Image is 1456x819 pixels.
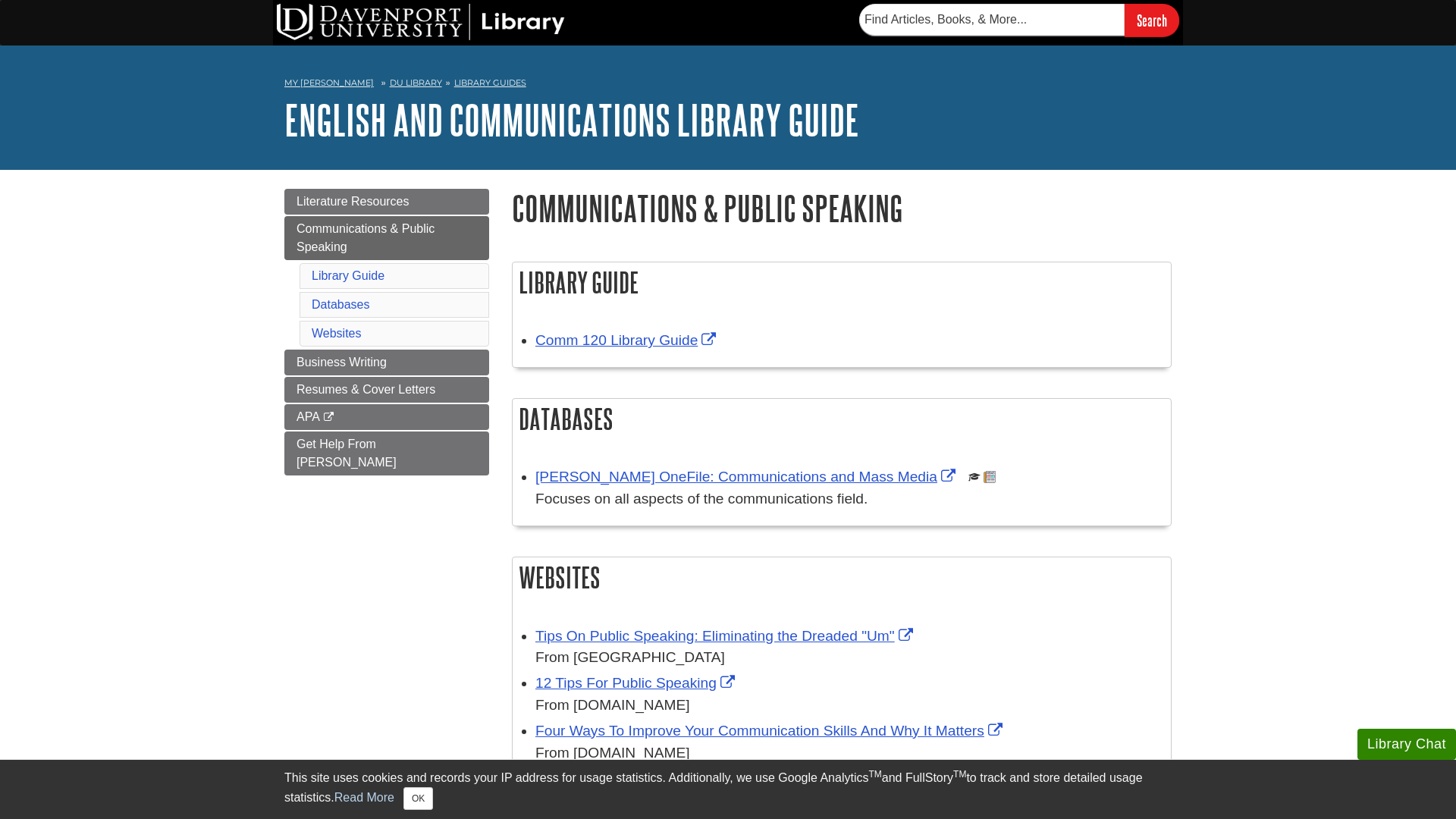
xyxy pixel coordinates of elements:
button: Library Chat [1357,729,1456,760]
img: Newspapers [984,471,996,483]
span: Literature Resources [297,195,409,208]
sup: TM [953,769,966,780]
a: DU Library [390,77,442,88]
span: Business Writing [297,356,387,369]
a: Read More [334,791,394,804]
a: Databases [312,298,370,311]
a: Communications & Public Speaking [284,216,489,260]
a: Link opens in new window [535,332,720,348]
a: Literature Resources [284,189,489,215]
nav: breadcrumb [284,73,1172,97]
input: Find Articles, Books, & More... [859,4,1125,36]
span: Get Help From [PERSON_NAME] [297,438,397,469]
img: DU Library [277,4,565,40]
div: Guide Page Menu [284,189,489,475]
a: Business Writing [284,350,489,375]
div: From [GEOGRAPHIC_DATA] [535,647,1163,669]
a: APA [284,404,489,430]
button: Close [403,787,433,810]
a: Link opens in new window [535,723,1006,739]
input: Search [1125,4,1179,36]
a: My [PERSON_NAME] [284,77,374,89]
span: APA [297,410,319,423]
p: Focuses on all aspects of the communications field. [535,488,1163,510]
span: Communications & Public Speaking [297,222,435,253]
div: From [DOMAIN_NAME] [535,742,1163,764]
h2: Websites [513,557,1171,598]
a: Websites [312,327,362,340]
div: This site uses cookies and records your IP address for usage statistics. Additionally, we use Goo... [284,769,1172,810]
h1: Communications & Public Speaking [512,189,1172,227]
h2: Library Guide [513,262,1171,303]
a: Link opens in new window [535,628,917,644]
a: Link opens in new window [535,675,739,691]
a: Library Guide [312,269,384,282]
h2: Databases [513,399,1171,439]
a: Get Help From [PERSON_NAME] [284,431,489,475]
a: Link opens in new window [535,469,959,485]
div: From [DOMAIN_NAME] [535,695,1163,717]
a: Library Guides [454,77,526,88]
i: This link opens in a new window [322,413,335,422]
a: English and Communications Library Guide [284,96,859,143]
form: Searches DU Library's articles, books, and more [859,4,1179,36]
sup: TM [868,769,881,780]
span: Resumes & Cover Letters [297,383,435,396]
a: Resumes & Cover Letters [284,377,489,403]
img: Scholarly or Peer Reviewed [968,471,981,483]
